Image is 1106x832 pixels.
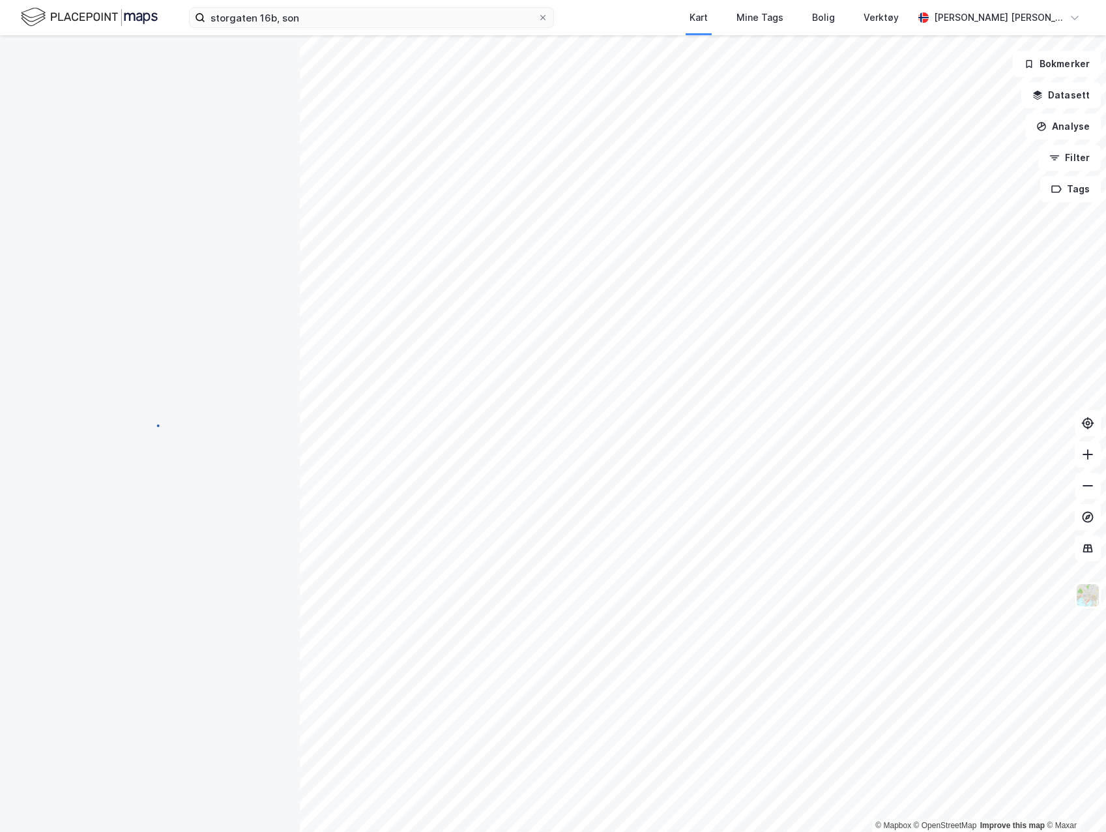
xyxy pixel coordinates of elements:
[1040,176,1101,202] button: Tags
[914,821,977,830] a: OpenStreetMap
[980,821,1045,830] a: Improve this map
[1038,145,1101,171] button: Filter
[21,6,158,29] img: logo.f888ab2527a4732fd821a326f86c7f29.svg
[690,10,708,25] div: Kart
[736,10,783,25] div: Mine Tags
[1041,769,1106,832] iframe: Chat Widget
[812,10,835,25] div: Bolig
[139,415,160,436] img: spinner.a6d8c91a73a9ac5275cf975e30b51cfb.svg
[1075,583,1100,608] img: Z
[205,8,538,27] input: Søk på adresse, matrikkel, gårdeiere, leietakere eller personer
[934,10,1064,25] div: [PERSON_NAME] [PERSON_NAME]
[1025,113,1101,140] button: Analyse
[1021,82,1101,108] button: Datasett
[1013,51,1101,77] button: Bokmerker
[864,10,899,25] div: Verktøy
[875,821,911,830] a: Mapbox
